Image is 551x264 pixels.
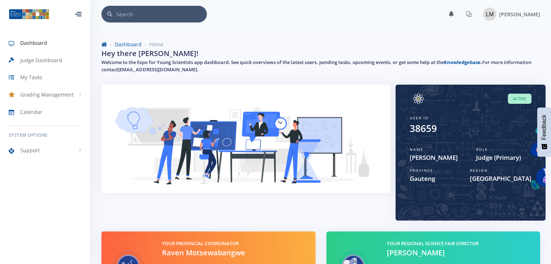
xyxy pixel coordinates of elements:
span: User ID [410,115,429,120]
span: [PERSON_NAME] [499,11,540,18]
input: Search [116,6,207,22]
span: [GEOGRAPHIC_DATA] [470,174,531,183]
span: Gauteng [410,174,459,183]
h5: Welcome to the Expo for Young Scientists app dashboard. See quick overviews of the latest users, ... [101,59,540,73]
img: Image placeholder [410,93,427,104]
span: Dashboard [20,39,47,47]
span: Feedback [541,115,547,140]
span: Role [476,147,488,152]
span: My Tasks [20,73,42,81]
a: Image placeholder [PERSON_NAME] [477,6,540,22]
span: [PERSON_NAME] [387,248,445,257]
h6: System Options [9,132,82,139]
span: Grading Management [20,91,74,98]
img: Learner [110,93,381,196]
h2: Hey there [PERSON_NAME]! [101,48,199,59]
span: Judge (Primary) [476,153,531,162]
img: ... [9,8,49,20]
span: [PERSON_NAME] [410,153,465,162]
a: Dashboard [115,41,142,48]
nav: breadcrumb [101,41,540,48]
div: 38659 [410,122,437,136]
h5: Your Regional Science Fair Director [387,240,531,247]
li: Home [142,41,163,48]
span: Judge Dashboard [20,56,62,64]
a: Knowledgebase. [444,59,482,65]
span: Name [410,147,423,152]
img: Image placeholder [483,8,496,21]
span: Active [508,94,531,104]
span: Region [470,168,488,173]
span: Support [20,146,40,154]
span: Raven Motsewabangwe [162,248,245,257]
button: Feedback - Show survey [537,107,551,157]
h5: Your Provincial Coordinator [162,240,306,247]
a: [EMAIL_ADDRESS][DOMAIN_NAME] [118,66,197,73]
span: Province [410,168,433,173]
span: Calendar [20,108,42,116]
